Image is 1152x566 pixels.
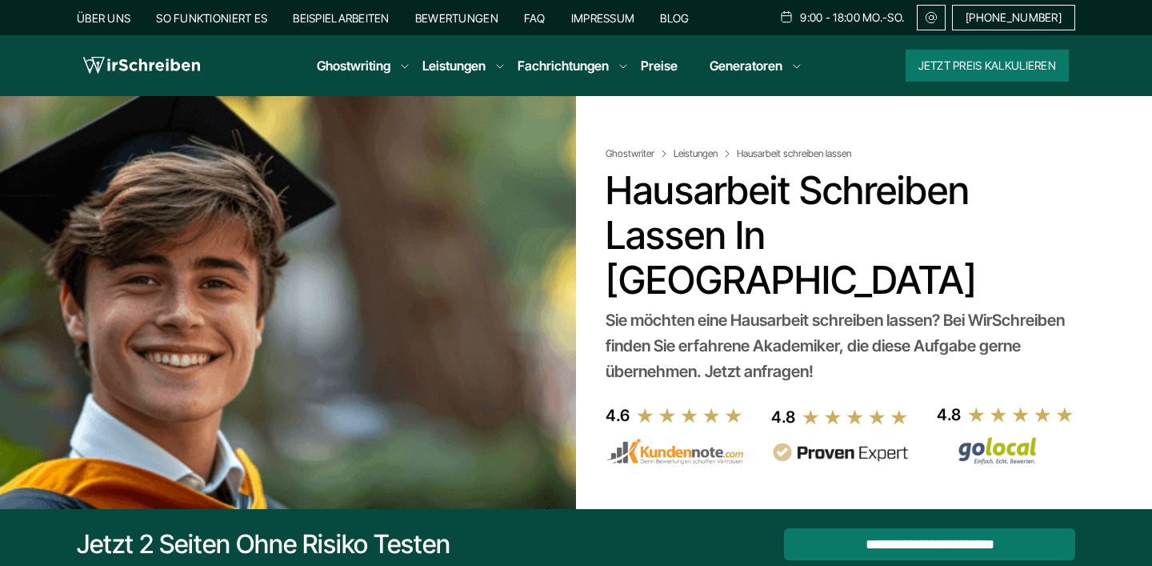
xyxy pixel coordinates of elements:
a: [PHONE_NUMBER] [952,5,1075,30]
a: FAQ [524,11,546,25]
a: Beispielarbeiten [293,11,389,25]
a: Fachrichtungen [518,56,609,75]
a: Ghostwriting [317,56,390,75]
a: Ghostwriter [606,147,670,160]
div: Sie möchten eine Hausarbeit schreiben lassen? Bei WirSchreiben finden Sie erfahrene Akademiker, d... [606,307,1069,384]
a: Generatoren [710,56,782,75]
img: Wirschreiben Bewertungen [937,436,1074,465]
img: stars [636,407,743,424]
a: Preise [641,58,678,74]
img: provenexpert reviews [771,443,909,463]
a: Blog [660,11,689,25]
a: Bewertungen [415,11,498,25]
img: logo wirschreiben [83,54,200,78]
img: kundennote [606,438,743,465]
a: Leistungen [422,56,486,75]
img: stars [802,408,909,426]
div: 4.8 [771,404,795,430]
img: Email [924,11,938,24]
span: 9:00 - 18:00 Mo.-So. [800,11,904,24]
button: Jetzt Preis kalkulieren [906,50,1069,82]
img: stars [967,406,1074,423]
img: Schedule [779,10,794,23]
div: 4.8 [937,402,961,428]
a: Über uns [77,11,130,25]
div: Jetzt 2 Seiten ohne Risiko testen [77,528,450,560]
a: Impressum [571,11,635,25]
span: Hausarbeit schreiben lassen [737,147,851,160]
a: So funktioniert es [156,11,267,25]
div: 4.6 [606,403,630,428]
h1: Hausarbeit schreiben lassen in [GEOGRAPHIC_DATA] [606,168,1069,303]
a: Leistungen [674,147,734,160]
span: [PHONE_NUMBER] [966,11,1062,24]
